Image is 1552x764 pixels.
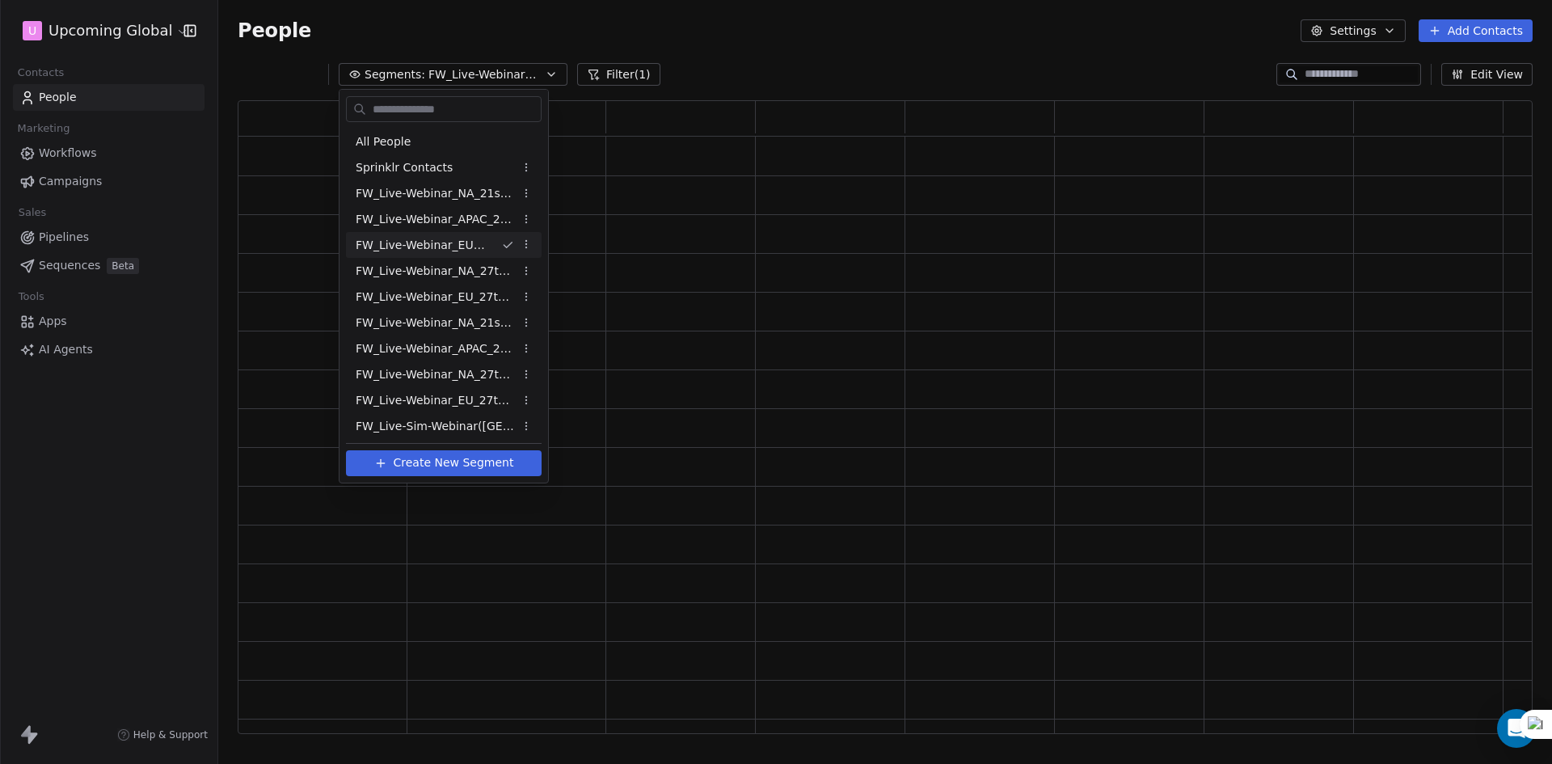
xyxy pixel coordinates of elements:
[356,185,514,202] span: FW_Live-Webinar_NA_21stAugust'25
[356,314,514,331] span: FW_Live-Webinar_NA_21stAugust'25 Batch 2
[356,263,514,280] span: FW_Live-Webinar_NA_27thAugust'25
[346,450,542,476] button: Create New Segment
[356,289,514,306] span: FW_Live-Webinar_EU_27thAugust'25
[356,211,514,228] span: FW_Live-Webinar_APAC_21stAugust'25
[394,454,514,471] span: Create New Segment
[356,366,514,383] span: FW_Live-Webinar_NA_27thAugust'25 - Batch 2
[356,392,514,409] span: FW_Live-Webinar_EU_27thAugust'25 - Batch 2
[356,133,411,150] span: All People
[356,159,453,176] span: Sprinklr Contacts
[356,237,488,254] span: FW_Live-Webinar_EU_28thAugust'25
[346,129,542,491] div: Suggestions
[356,418,514,435] span: FW_Live-Sim-Webinar([GEOGRAPHIC_DATA])26thAugust'2025
[356,340,514,357] span: FW_Live-Webinar_APAC_21stAugust'25 - Batch 2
